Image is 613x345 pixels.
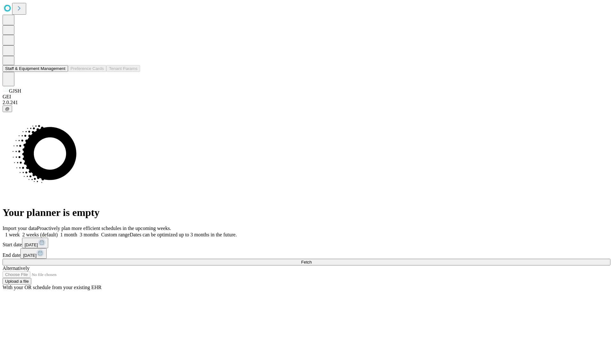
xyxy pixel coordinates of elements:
span: 1 week [5,232,20,237]
span: Dates can be optimized up to 3 months in the future. [130,232,237,237]
button: Staff & Equipment Management [3,65,68,72]
span: With your OR schedule from your existing EHR [3,285,102,290]
span: GJSH [9,88,21,94]
span: 1 month [60,232,77,237]
span: 2 weeks (default) [22,232,58,237]
div: 2.0.241 [3,100,610,105]
button: Upload a file [3,278,31,285]
button: Preference Cards [68,65,106,72]
h1: Your planner is empty [3,207,610,218]
span: 3 months [80,232,99,237]
button: [DATE] [22,238,48,248]
div: End date [3,248,610,259]
span: @ [5,106,10,111]
span: Proactively plan more efficient schedules in the upcoming weeks. [37,226,171,231]
span: Custom range [101,232,130,237]
span: [DATE] [25,242,38,247]
button: @ [3,105,12,112]
button: Fetch [3,259,610,265]
span: [DATE] [23,253,36,258]
span: Import your data [3,226,37,231]
div: GEI [3,94,610,100]
button: Tenant Params [106,65,140,72]
div: Start date [3,238,610,248]
span: Fetch [301,260,312,264]
button: [DATE] [20,248,47,259]
span: Alternatively [3,265,29,271]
